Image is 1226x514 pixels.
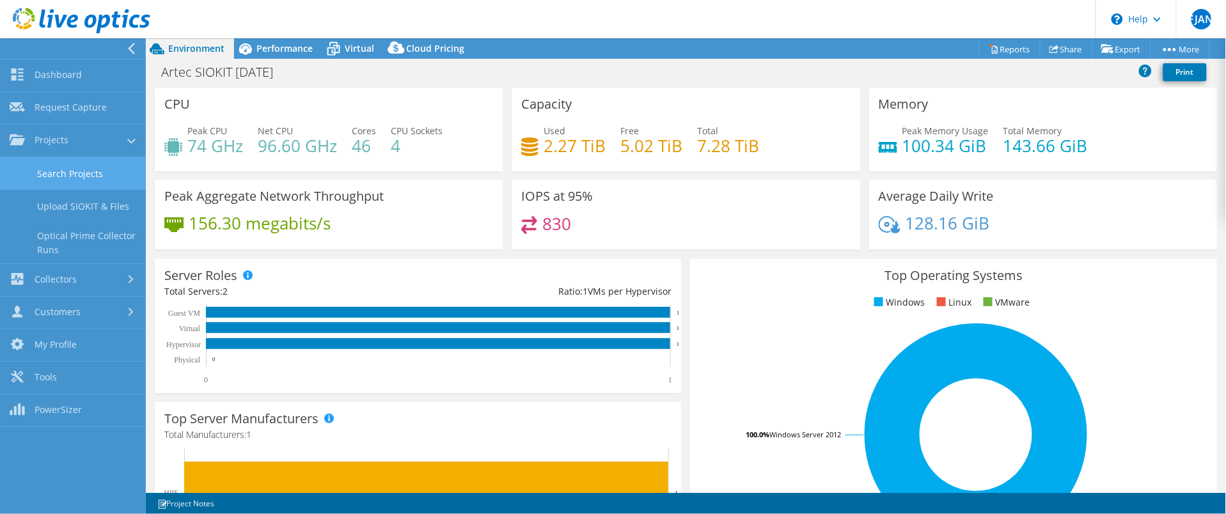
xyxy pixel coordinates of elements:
[677,309,680,316] text: 1
[902,125,989,137] span: Peak Memory Usage
[521,189,593,203] h3: IOPS at 95%
[879,189,994,203] h3: Average Daily Write
[166,340,201,349] text: Hypervisor
[902,139,989,153] h4: 100.34 GiB
[620,125,639,137] span: Free
[979,39,1041,59] a: Reports
[1191,9,1212,29] span: FJAN
[1163,63,1207,81] a: Print
[1092,39,1151,59] a: Export
[168,42,224,54] span: Environment
[700,269,1207,283] h3: Top Operating Systems
[871,295,925,309] li: Windows
[668,375,672,384] text: 1
[697,125,718,137] span: Total
[391,125,443,137] span: CPU Sockets
[620,139,682,153] h4: 5.02 TiB
[521,97,572,111] h3: Capacity
[544,139,606,153] h4: 2.27 TiB
[677,341,680,347] text: 1
[746,430,769,439] tspan: 100.0%
[1040,39,1092,59] a: Share
[258,139,337,153] h4: 96.60 GHz
[980,295,1030,309] li: VMware
[256,42,313,54] span: Performance
[1003,125,1062,137] span: Total Memory
[1112,13,1123,25] svg: \n
[697,139,759,153] h4: 7.28 TiB
[189,216,331,230] h4: 156.30 megabits/s
[352,125,376,137] span: Cores
[212,356,216,362] text: 0
[769,430,841,439] tspan: Windows Server 2012
[583,285,588,297] span: 1
[1151,39,1210,59] a: More
[906,216,990,230] h4: 128.16 GiB
[204,375,208,384] text: 0
[258,125,293,137] span: Net CPU
[879,97,929,111] h3: Memory
[406,42,464,54] span: Cloud Pricing
[164,428,672,442] h4: Total Manufacturers:
[677,325,680,331] text: 1
[164,284,418,299] div: Total Servers:
[352,139,376,153] h4: 46
[675,489,679,497] text: 1
[187,139,243,153] h4: 74 GHz
[418,284,672,299] div: Ratio: VMs per Hypervisor
[164,412,318,426] h3: Top Server Manufacturers
[542,217,571,231] h4: 830
[179,324,201,333] text: Virtual
[164,269,237,283] h3: Server Roles
[164,189,384,203] h3: Peak Aggregate Network Throughput
[246,428,251,440] span: 1
[391,139,443,153] h4: 4
[1003,139,1088,153] h4: 143.66 GiB
[164,488,178,497] text: HPE
[934,295,972,309] li: Linux
[223,285,228,297] span: 2
[168,309,200,318] text: Guest VM
[174,355,200,364] text: Physical
[187,125,227,137] span: Peak CPU
[345,42,374,54] span: Virtual
[155,65,293,79] h1: Artec SIOKIT [DATE]
[544,125,565,137] span: Used
[164,97,190,111] h3: CPU
[148,495,223,511] a: Project Notes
